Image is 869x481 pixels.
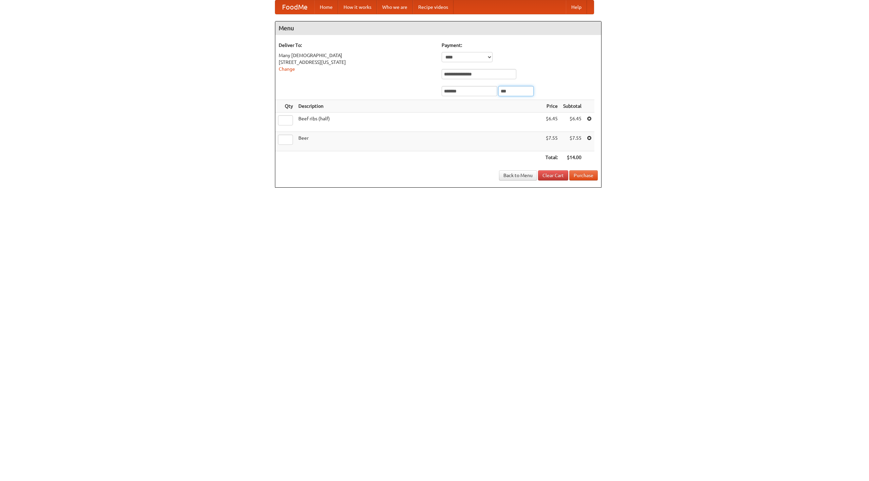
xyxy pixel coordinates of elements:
[442,42,598,49] h5: Payment:
[338,0,377,14] a: How it works
[296,100,543,113] th: Description
[543,100,560,113] th: Price
[566,0,587,14] a: Help
[279,52,435,59] div: Many [DEMOGRAPHIC_DATA]
[560,132,584,151] td: $7.55
[275,100,296,113] th: Qty
[413,0,454,14] a: Recipe videos
[279,66,295,72] a: Change
[275,0,314,14] a: FoodMe
[560,100,584,113] th: Subtotal
[560,113,584,132] td: $6.45
[377,0,413,14] a: Who we are
[538,170,568,181] a: Clear Cart
[543,151,560,164] th: Total:
[314,0,338,14] a: Home
[569,170,598,181] button: Purchase
[275,21,601,35] h4: Menu
[296,132,543,151] td: Beer
[543,113,560,132] td: $6.45
[296,113,543,132] td: Beef ribs (half)
[279,59,435,66] div: [STREET_ADDRESS][US_STATE]
[543,132,560,151] td: $7.55
[560,151,584,164] th: $14.00
[279,42,435,49] h5: Deliver To:
[499,170,537,181] a: Back to Menu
